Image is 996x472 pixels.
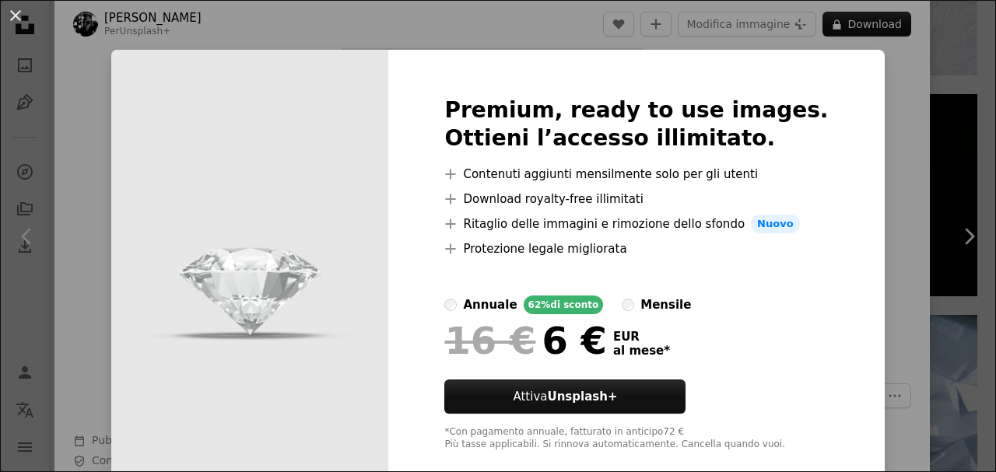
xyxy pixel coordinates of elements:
[444,320,606,361] div: 6 €
[444,165,828,184] li: Contenuti aggiunti mensilmente solo per gli utenti
[444,320,535,361] span: 16 €
[640,295,691,314] div: mensile
[524,295,604,314] div: 62% di sconto
[444,215,828,233] li: Ritaglio delle immagini e rimozione dello sfondo
[444,96,828,152] h2: Premium, ready to use images. Ottieni l’accesso illimitato.
[463,295,517,314] div: annuale
[444,426,828,451] div: *Con pagamento annuale, fatturato in anticipo 72 € Più tasse applicabili. Si rinnova automaticame...
[444,190,828,208] li: Download royalty-free illimitati
[444,379,686,414] button: AttivaUnsplash+
[622,299,634,311] input: mensile
[547,390,617,404] strong: Unsplash+
[751,215,799,233] span: Nuovo
[613,330,670,344] span: EUR
[444,299,457,311] input: annuale62%di sconto
[444,239,828,258] li: Protezione legale migliorata
[613,344,670,358] span: al mese *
